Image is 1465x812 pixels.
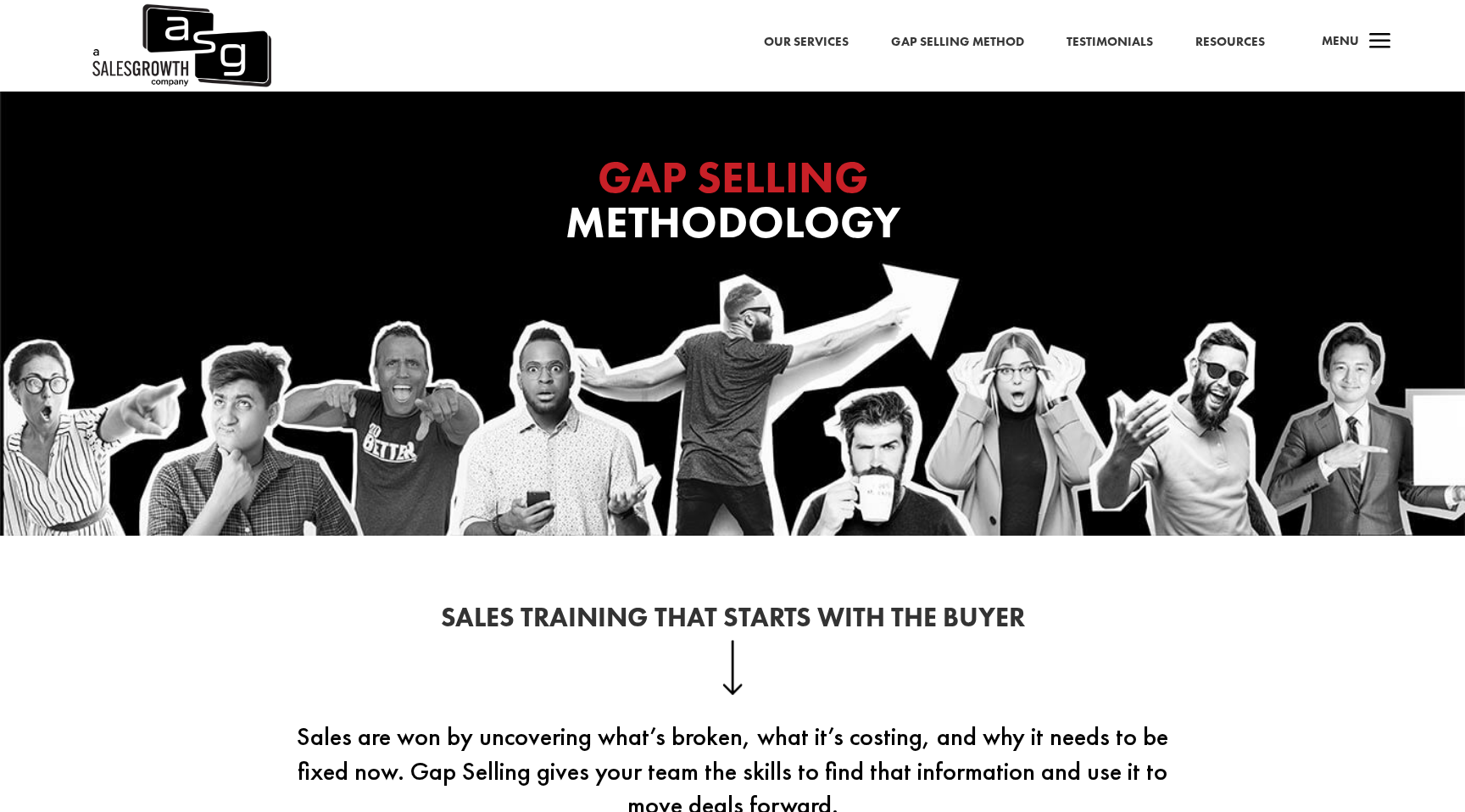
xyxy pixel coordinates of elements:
[764,31,849,53] a: Our Services
[891,31,1024,53] a: Gap Selling Method
[1195,31,1265,53] a: Resources
[1067,31,1153,53] a: Testimonials
[598,148,868,206] span: GAP SELLING
[1363,25,1397,59] span: a
[275,604,1190,640] h2: Sales Training That Starts With the Buyer
[1322,32,1359,49] span: Menu
[393,155,1072,253] h1: Methodology
[722,640,744,694] img: down-arrow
